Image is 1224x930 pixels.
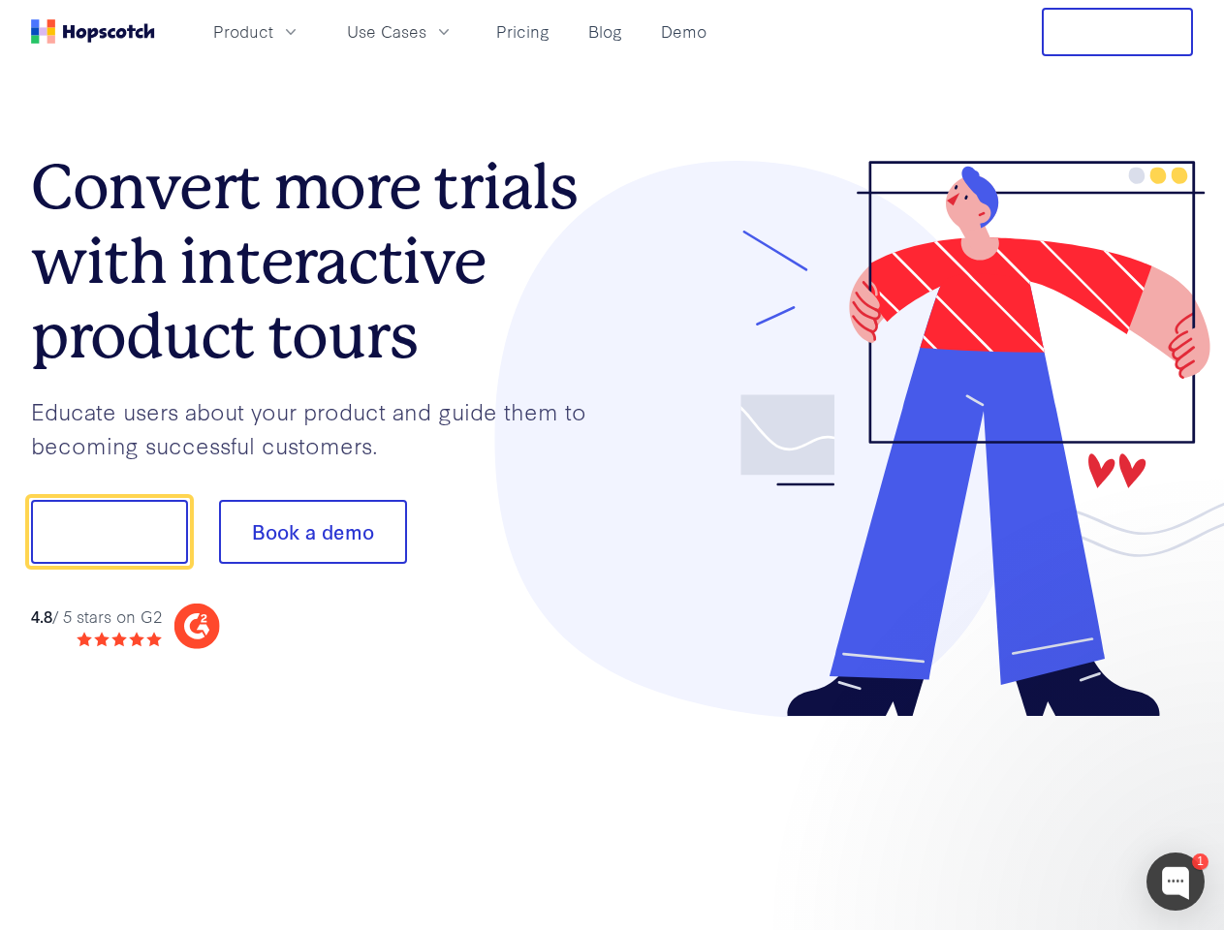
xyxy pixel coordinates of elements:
button: Product [202,15,312,47]
span: Product [213,19,273,44]
a: Blog [581,15,630,47]
div: 1 [1192,853,1208,870]
button: Show me! [31,500,188,564]
strong: 4.8 [31,604,52,627]
h1: Convert more trials with interactive product tours [31,150,612,373]
a: Pricing [488,15,557,47]
a: Home [31,19,155,44]
a: Demo [653,15,714,47]
button: Book a demo [219,500,407,564]
p: Educate users about your product and guide them to becoming successful customers. [31,394,612,461]
div: / 5 stars on G2 [31,604,162,629]
span: Use Cases [347,19,426,44]
button: Free Trial [1042,8,1193,56]
button: Use Cases [335,15,465,47]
